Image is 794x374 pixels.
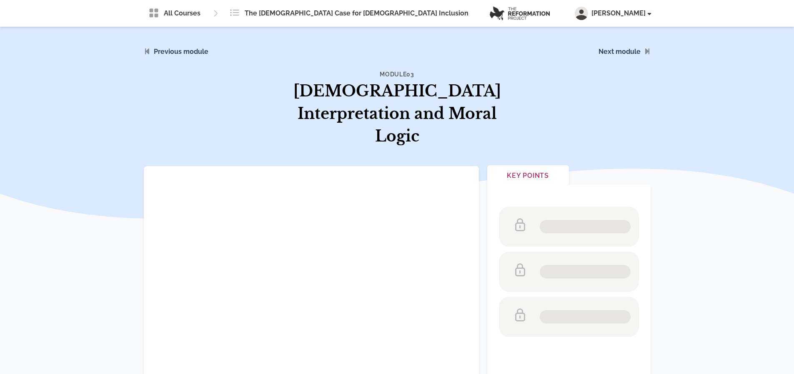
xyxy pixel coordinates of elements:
span: All Courses [164,8,200,18]
a: The [DEMOGRAPHIC_DATA] Case for [DEMOGRAPHIC_DATA] Inclusion [225,5,473,22]
img: logo.png [490,6,550,20]
a: All Courses [144,5,205,22]
span: The [DEMOGRAPHIC_DATA] Case for [DEMOGRAPHIC_DATA] Inclusion [245,8,468,18]
span: [PERSON_NAME] [591,8,651,18]
a: Previous module [154,48,208,56]
h1: [DEMOGRAPHIC_DATA] Interpretation and Moral Logic [291,80,504,148]
button: [PERSON_NAME] [575,7,651,20]
h4: Module 03 [291,70,504,78]
a: Next module [599,48,641,56]
iframe: Module 03 - Biblical Interpretation and Moral Logic [144,166,479,355]
button: Key Points [487,165,569,187]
